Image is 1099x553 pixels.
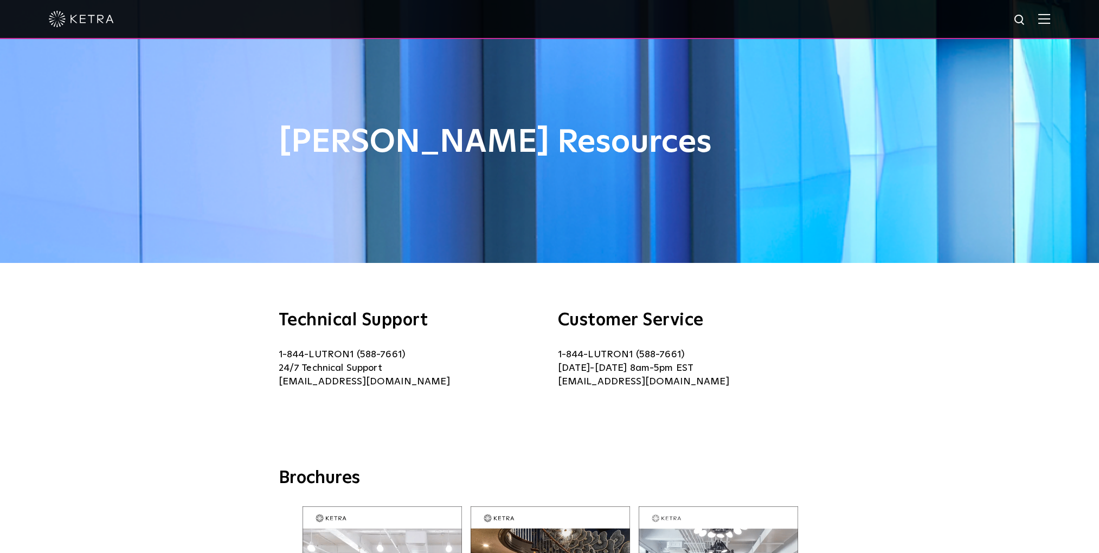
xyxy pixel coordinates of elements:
[279,312,542,329] h3: Technical Support
[1038,14,1050,24] img: Hamburger%20Nav.svg
[279,377,450,387] a: [EMAIL_ADDRESS][DOMAIN_NAME]
[279,348,542,389] p: 1-844-LUTRON1 (588-7661) 24/7 Technical Support
[279,467,821,490] h3: Brochures
[49,11,114,27] img: ketra-logo-2019-white
[279,125,821,160] h1: [PERSON_NAME] Resources
[1013,14,1027,27] img: search icon
[558,348,821,389] p: 1-844-LUTRON1 (588-7661) [DATE]-[DATE] 8am-5pm EST [EMAIL_ADDRESS][DOMAIN_NAME]
[558,312,821,329] h3: Customer Service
